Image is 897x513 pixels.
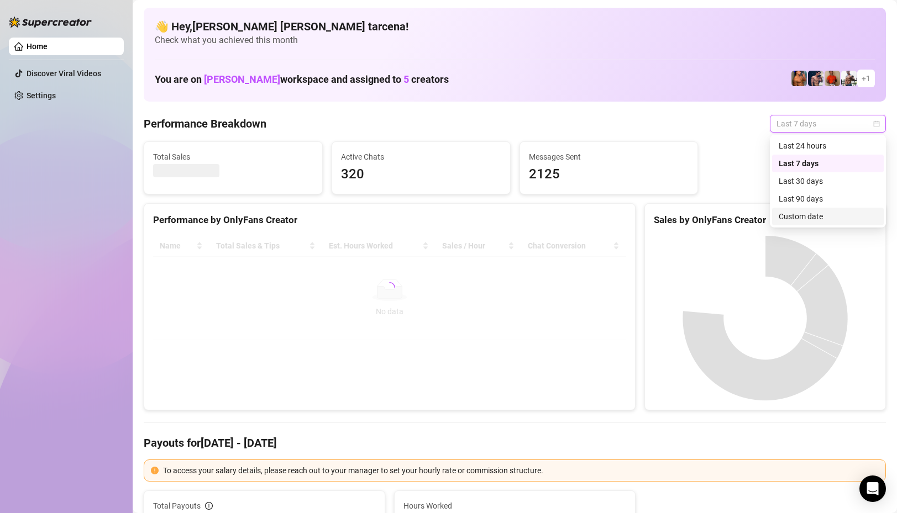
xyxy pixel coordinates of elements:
img: JG [791,71,807,86]
span: Total Payouts [153,500,201,512]
span: Last 7 days [777,115,879,132]
a: Discover Viral Videos [27,69,101,78]
span: Check what you achieved this month [155,34,875,46]
span: Messages Sent [529,151,689,163]
img: Axel [808,71,823,86]
a: Home [27,42,48,51]
span: info-circle [205,502,213,510]
h4: 👋 Hey, [PERSON_NAME] [PERSON_NAME] tarcena ! [155,19,875,34]
h1: You are on workspace and assigned to creators [155,73,449,86]
span: exclamation-circle [151,467,159,474]
span: Total Sales [153,151,313,163]
img: logo-BBDzfeDw.svg [9,17,92,28]
span: 320 [341,164,501,185]
div: Last 90 days [772,190,884,208]
div: To access your salary details, please reach out to your manager to set your hourly rate or commis... [163,464,879,477]
span: loading [383,281,396,294]
h4: Performance Breakdown [144,116,266,131]
div: Last 7 days [772,155,884,172]
div: Sales by OnlyFans Creator [654,213,877,228]
span: 5 [403,73,409,85]
a: Settings [27,91,56,100]
span: [PERSON_NAME] [204,73,280,85]
span: Hours Worked [403,500,626,512]
div: Last 90 days [779,193,877,205]
img: Justin [825,71,840,86]
div: Last 30 days [779,175,877,187]
span: calendar [873,120,880,127]
div: Custom date [779,210,877,223]
span: + 1 [862,72,870,84]
div: Last 7 days [779,157,877,170]
div: Last 24 hours [779,140,877,152]
h4: Payouts for [DATE] - [DATE] [144,435,886,451]
img: JUSTIN [841,71,857,86]
div: Last 24 hours [772,137,884,155]
span: 2125 [529,164,689,185]
div: Custom date [772,208,884,225]
div: Open Intercom Messenger [859,475,886,502]
span: Active Chats [341,151,501,163]
div: Last 30 days [772,172,884,190]
div: Performance by OnlyFans Creator [153,213,626,228]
